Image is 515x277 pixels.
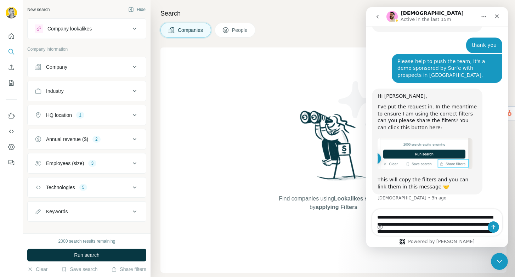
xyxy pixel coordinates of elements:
img: Avatar [6,7,17,18]
span: applying Filters [316,204,357,210]
button: Company [28,58,146,75]
button: My lists [6,77,17,89]
img: Surfe Illustration - Stars [334,76,397,140]
span: Run search [74,251,100,259]
div: Employees (size) [46,160,84,167]
button: Technologies5 [28,179,146,196]
img: Surfe Illustration - Woman searching with binoculars [297,109,370,188]
button: Use Surfe API [6,125,17,138]
iframe: Intercom live chat [366,7,508,247]
textarea: Message… [6,202,136,250]
div: Keywords [46,208,68,215]
button: Dashboard [6,141,17,153]
span: Lookalikes search [334,196,383,202]
button: Share filters [111,266,146,273]
div: 3 [88,160,96,166]
button: HQ location1 [28,107,146,124]
span: People [232,27,248,34]
div: Industry [46,87,64,95]
iframe: Intercom live chat [491,253,508,270]
div: Annual revenue ($) [46,136,88,143]
button: Quick start [6,30,17,43]
div: 2000 search results remaining [58,238,115,244]
div: Company lookalikes [47,25,92,32]
div: Technologies [46,184,75,191]
button: Employees (size)3 [28,155,146,172]
button: Save search [61,266,97,273]
button: Use Surfe on LinkedIn [6,109,17,122]
button: Company lookalikes [28,20,146,37]
div: 1 [76,112,84,118]
div: 5 [79,184,87,191]
button: Feedback [6,156,17,169]
button: Hide [123,4,151,15]
h4: Search [160,9,506,18]
div: New search [27,6,50,13]
div: 2 [92,136,101,142]
button: Run search [27,249,146,261]
button: Keywords [28,203,146,220]
button: Search [6,45,17,58]
button: Industry [28,83,146,100]
div: HQ location [46,112,72,119]
button: Clear [27,266,47,273]
span: Find companies using or by [277,194,390,211]
button: Annual revenue ($)2 [28,131,146,148]
div: Company [46,63,67,70]
button: Send a message… [121,214,133,226]
button: Enrich CSV [6,61,17,74]
p: Company information [27,46,146,52]
button: Emoji picker [11,217,17,223]
span: Companies [178,27,204,34]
